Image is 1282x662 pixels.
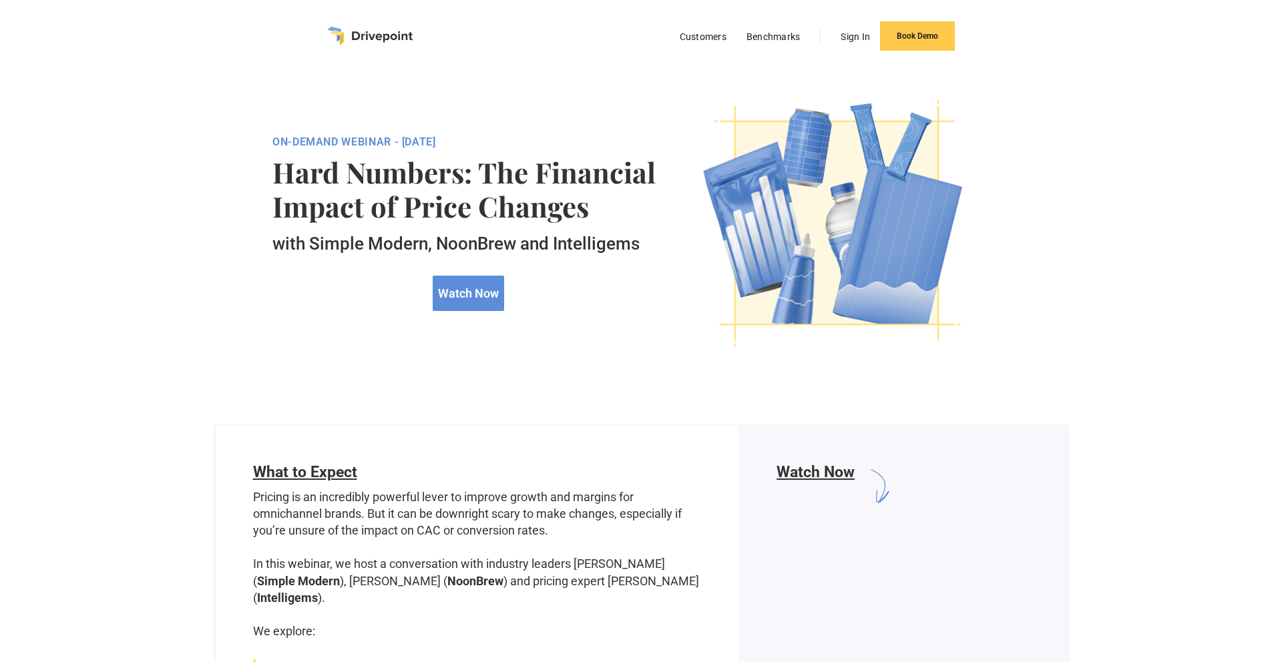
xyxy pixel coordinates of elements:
[696,83,978,364] img: consumer brand graphic representing CPG and products
[253,488,702,660] p: Pricing is an incredibly powerful lever to improve growth and margins for omnichannel brands. But...
[740,28,807,45] a: Benchmarks
[257,574,340,588] strong: Simple Modern
[272,234,664,254] h5: with Simple Modern, NoonBrew and Intelligems
[327,27,413,45] a: home
[447,574,503,588] strong: NoonBrew
[272,155,664,223] strong: Hard Numbers: The Financial Impact of Price Changes
[673,28,733,45] a: Customers
[257,591,318,605] strong: Intelligems
[834,28,877,45] a: Sign In
[880,21,955,51] a: Book Demo
[777,463,855,509] h6: Watch Now
[253,463,357,481] span: What to Expect
[433,276,504,311] a: Watch Now
[272,135,664,149] div: ON-Demand Webinar - [DATE]
[855,463,901,509] img: arrow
